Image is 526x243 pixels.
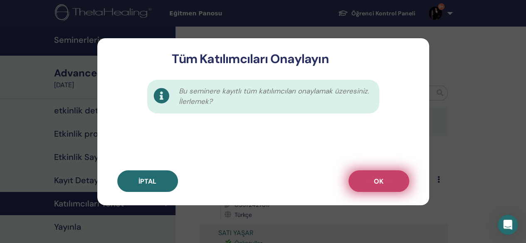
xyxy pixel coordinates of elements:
[117,170,178,192] button: İptal
[138,177,156,186] span: İptal
[111,52,390,66] h3: Tüm Katılımcıları Onaylayın
[498,215,518,235] div: Open Intercom Messenger
[374,177,383,186] span: OK
[179,86,370,107] span: Bu seminere kayıtlı tüm katılımcıları onaylamak üzeresiniz. İlerlemek?
[348,170,409,192] button: OK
